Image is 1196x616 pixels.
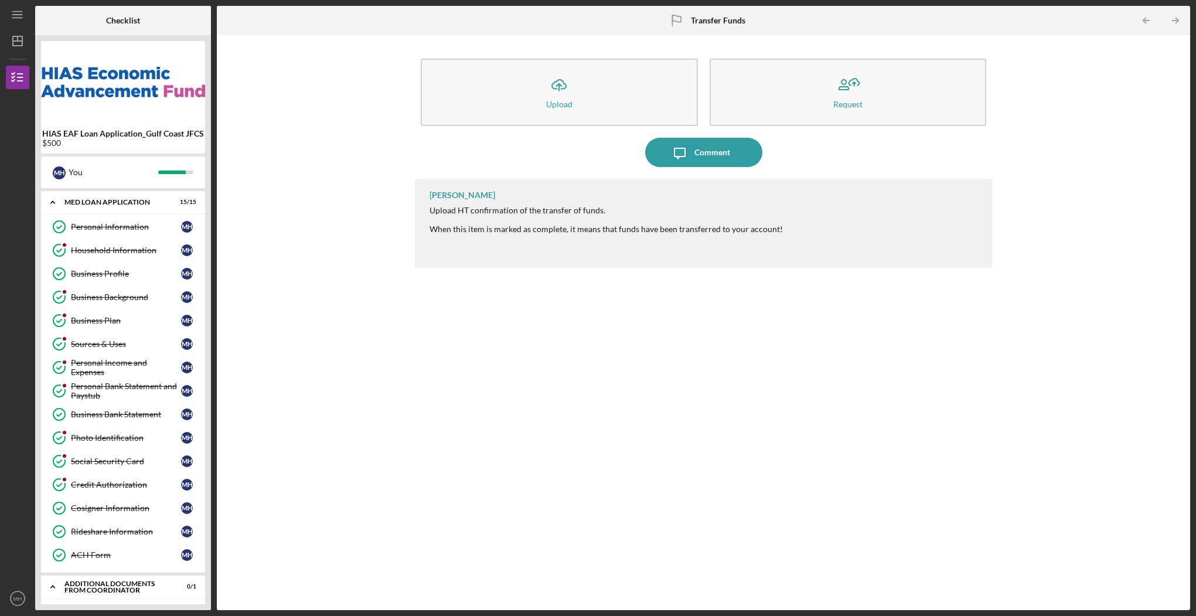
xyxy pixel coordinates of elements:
[71,527,181,536] div: Rideshare Information
[71,316,181,325] div: Business Plan
[71,358,181,377] div: Personal Income and Expenses
[691,16,745,25] b: Transfer Funds
[47,520,199,543] a: Rideshare InformationMH
[71,382,181,400] div: Personal Bank Statement and Paystub
[175,583,196,590] div: 0 / 1
[71,246,181,255] div: Household Information
[71,292,181,302] div: Business Background
[47,450,199,473] a: Social Security CardMH
[71,433,181,443] div: Photo Identification
[181,479,193,491] div: M H
[710,59,986,126] button: Request
[47,356,199,379] a: Personal Income and ExpensesMH
[47,426,199,450] a: Photo IdentificationMH
[6,587,29,610] button: MH
[64,580,167,594] div: Additional Documents from Coordinator
[430,190,495,200] div: [PERSON_NAME]
[71,410,181,419] div: Business Bank Statement
[53,166,66,179] div: M H
[64,199,167,206] div: MED Loan Application
[181,409,193,420] div: M H
[47,285,199,309] a: Business BackgroundMH
[181,526,193,537] div: M H
[71,457,181,466] div: Social Security Card
[47,496,199,520] a: Cosigner InformationMH
[181,268,193,280] div: M H
[694,138,730,167] div: Comment
[181,455,193,467] div: M H
[69,162,158,182] div: You
[175,199,196,206] div: 15 / 15
[181,502,193,514] div: M H
[645,138,762,167] button: Comment
[47,262,199,285] a: Business ProfileMH
[833,100,863,108] div: Request
[181,244,193,256] div: M H
[181,362,193,373] div: M H
[71,503,181,513] div: Cosigner Information
[13,595,22,602] text: MH
[430,206,783,215] div: Upload HT confirmation of the transfer of funds.
[546,100,573,108] div: Upload
[47,309,199,332] a: Business PlanMH
[71,550,181,560] div: ACH Form
[47,215,199,239] a: Personal InformationMH
[47,543,199,567] a: ACH FormMH
[41,47,205,117] img: Product logo
[71,339,181,349] div: Sources & Uses
[47,403,199,426] a: Business Bank StatementMH
[181,432,193,444] div: M H
[42,138,204,148] div: $500
[181,549,193,561] div: M H
[106,16,140,25] b: Checklist
[71,269,181,278] div: Business Profile
[181,338,193,350] div: M H
[47,379,199,403] a: Personal Bank Statement and PaystubMH
[71,222,181,232] div: Personal Information
[421,59,697,126] button: Upload
[47,332,199,356] a: Sources & UsesMH
[42,129,204,138] b: HIAS EAF Loan Application_Gulf Coast JFCS
[47,239,199,262] a: Household InformationMH
[47,473,199,496] a: Credit AuthorizationMH
[181,385,193,397] div: M H
[181,221,193,233] div: M H
[71,480,181,489] div: Credit Authorization
[181,315,193,326] div: M H
[430,224,783,253] div: When this item is marked as complete, it means that funds have been transferred to your account!
[181,291,193,303] div: M H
